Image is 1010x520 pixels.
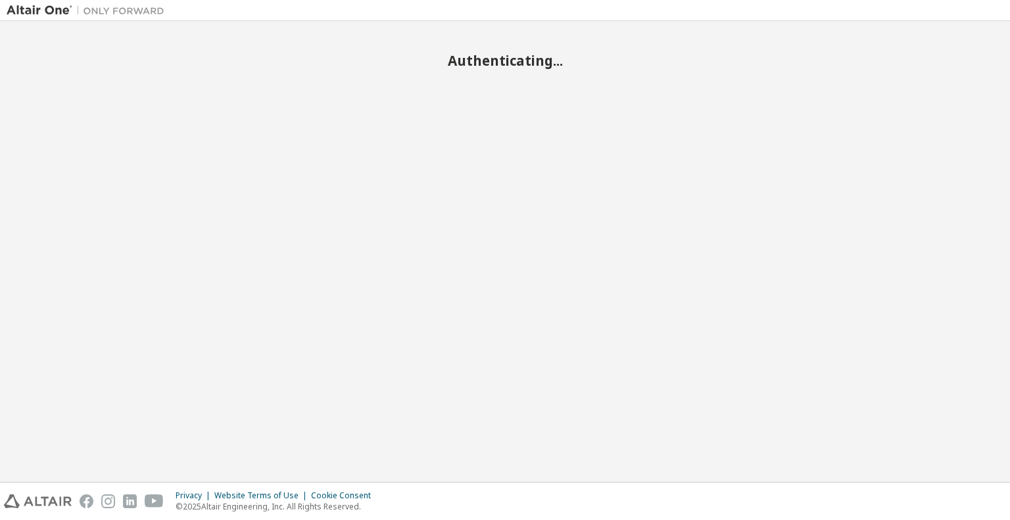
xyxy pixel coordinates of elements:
[7,4,171,17] img: Altair One
[101,494,115,508] img: instagram.svg
[4,494,72,508] img: altair_logo.svg
[7,52,1003,69] h2: Authenticating...
[214,490,311,501] div: Website Terms of Use
[176,501,379,512] p: © 2025 Altair Engineering, Inc. All Rights Reserved.
[176,490,214,501] div: Privacy
[311,490,379,501] div: Cookie Consent
[145,494,164,508] img: youtube.svg
[80,494,93,508] img: facebook.svg
[123,494,137,508] img: linkedin.svg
